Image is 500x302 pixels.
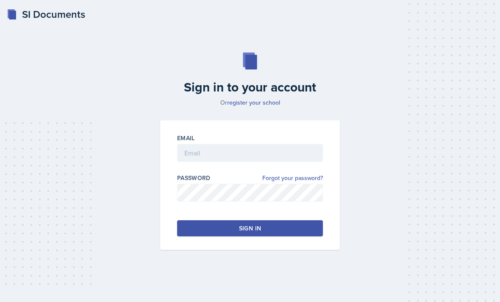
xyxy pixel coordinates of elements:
input: Email [177,144,323,162]
button: Sign in [177,220,323,236]
a: SI Documents [7,7,85,22]
p: Or [155,98,345,107]
h2: Sign in to your account [155,80,345,95]
div: Sign in [239,224,261,233]
label: Email [177,134,195,142]
a: register your school [227,98,280,107]
a: Forgot your password? [262,174,323,183]
label: Password [177,174,211,182]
